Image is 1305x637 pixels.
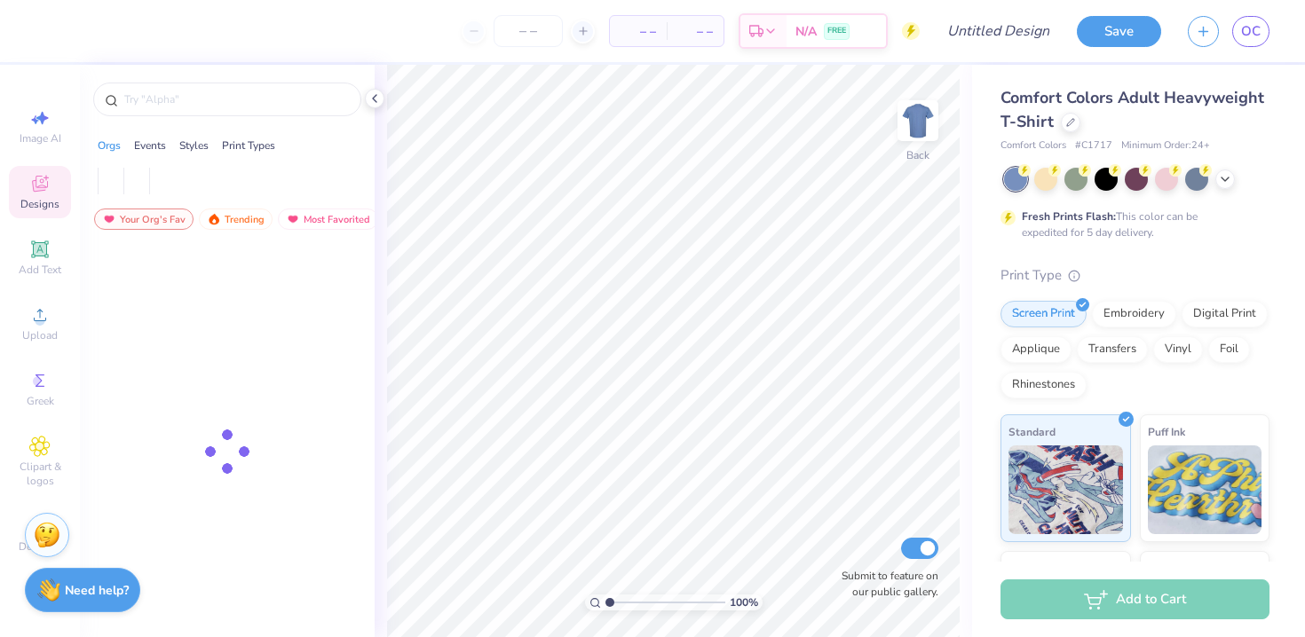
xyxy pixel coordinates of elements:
strong: Fresh Prints Flash: [1022,209,1116,224]
div: This color can be expedited for 5 day delivery. [1022,208,1240,240]
div: Print Types [222,138,275,153]
div: Print Type [1000,265,1269,286]
img: Standard [1008,445,1123,534]
div: Trending [199,208,273,230]
img: Puff Ink [1148,445,1262,534]
div: Applique [1000,336,1072,363]
strong: Need help? [65,582,129,599]
span: 100 % [730,594,758,610]
span: Minimum Order: 24 + [1121,138,1210,153]
div: Back [906,147,929,163]
span: Metallic & Glitter Ink [1148,559,1253,578]
span: – – [621,22,656,41]
div: Rhinestones [1000,372,1087,398]
span: – – [677,22,713,41]
img: most_fav.gif [286,213,300,225]
span: Upload [22,328,58,342]
span: Clipart & logos [9,460,71,488]
span: Puff Ink [1148,422,1185,441]
div: Digital Print [1182,301,1268,327]
div: Orgs [98,138,121,153]
div: Embroidery [1092,301,1176,327]
div: Screen Print [1000,301,1087,327]
span: Comfort Colors Adult Heavyweight T-Shirt [1000,87,1264,132]
img: trending.gif [207,213,221,225]
div: Your Org's Fav [94,208,194,230]
span: Add Text [19,263,61,277]
span: Greek [27,394,54,408]
span: OC [1241,21,1261,42]
button: Save [1077,16,1161,47]
a: OC [1232,16,1269,47]
input: Untitled Design [933,13,1064,49]
span: # C1717 [1075,138,1112,153]
span: N/A [795,22,817,41]
input: – – [494,15,563,47]
div: Most Favorited [278,208,378,230]
span: Designs [20,197,59,211]
img: most_fav.gif [102,213,116,225]
input: Try "Alpha" [123,90,350,108]
div: Transfers [1077,336,1148,363]
span: Neon Ink [1008,559,1052,578]
div: Events [134,138,166,153]
div: Foil [1208,336,1250,363]
span: FREE [827,25,846,37]
span: Decorate [19,539,61,554]
span: Image AI [20,131,61,145]
div: Styles [179,138,209,153]
label: Submit to feature on our public gallery. [832,568,938,600]
span: Comfort Colors [1000,138,1066,153]
span: Standard [1008,422,1056,441]
img: Back [900,103,936,138]
div: Vinyl [1153,336,1203,363]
